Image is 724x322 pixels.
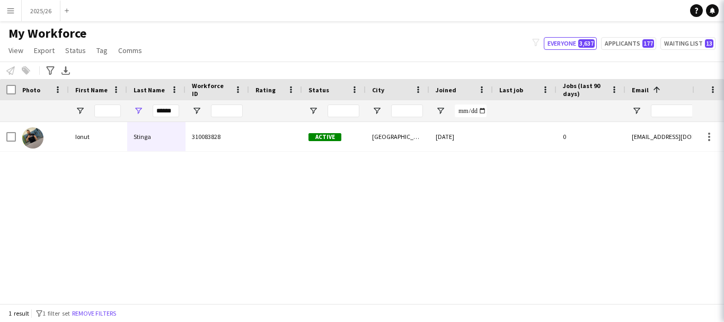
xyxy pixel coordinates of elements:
span: Status [308,86,329,94]
input: First Name Filter Input [94,105,121,117]
div: 0 [557,122,625,151]
button: Open Filter Menu [436,106,445,116]
button: Open Filter Menu [75,106,85,116]
a: Comms [114,43,146,57]
a: Status [61,43,90,57]
button: Applicants177 [601,37,656,50]
span: Jobs (last 90 days) [563,82,606,98]
button: Everyone3,637 [544,37,597,50]
span: 3,637 [578,39,595,48]
button: Remove filters [70,308,118,319]
span: Last job [499,86,523,94]
button: Open Filter Menu [372,106,382,116]
span: Rating [255,86,276,94]
span: Workforce ID [192,82,230,98]
span: Status [65,46,86,55]
span: City [372,86,384,94]
span: 13 [705,39,713,48]
button: Open Filter Menu [192,106,201,116]
div: [DATE] [429,122,493,151]
span: Email [632,86,649,94]
span: My Workforce [8,25,86,41]
app-action-btn: Export XLSX [59,64,72,77]
input: City Filter Input [391,105,423,117]
button: Open Filter Menu [308,106,318,116]
input: Last Name Filter Input [153,105,179,117]
span: Joined [436,86,456,94]
span: Export [34,46,55,55]
span: 177 [642,39,654,48]
input: Workforce ID Filter Input [211,105,243,117]
span: Active [308,133,341,141]
a: View [4,43,28,57]
div: Stinga [127,122,186,151]
button: 2025/26 [22,1,60,21]
button: Open Filter Menu [632,106,641,116]
div: [GEOGRAPHIC_DATA] [366,122,429,151]
span: Comms [118,46,142,55]
button: Waiting list13 [660,37,716,50]
span: Tag [96,46,108,55]
input: Joined Filter Input [455,105,487,117]
span: First Name [75,86,108,94]
span: View [8,46,23,55]
a: Export [30,43,59,57]
span: Last Name [134,86,165,94]
img: Ionut Stinga [22,127,43,149]
div: Ionut [69,122,127,151]
input: Status Filter Input [328,105,359,117]
app-action-btn: Advanced filters [44,64,57,77]
div: 310083828 [186,122,249,151]
button: Open Filter Menu [134,106,143,116]
a: Tag [92,43,112,57]
span: 1 filter set [42,309,70,317]
span: Photo [22,86,40,94]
